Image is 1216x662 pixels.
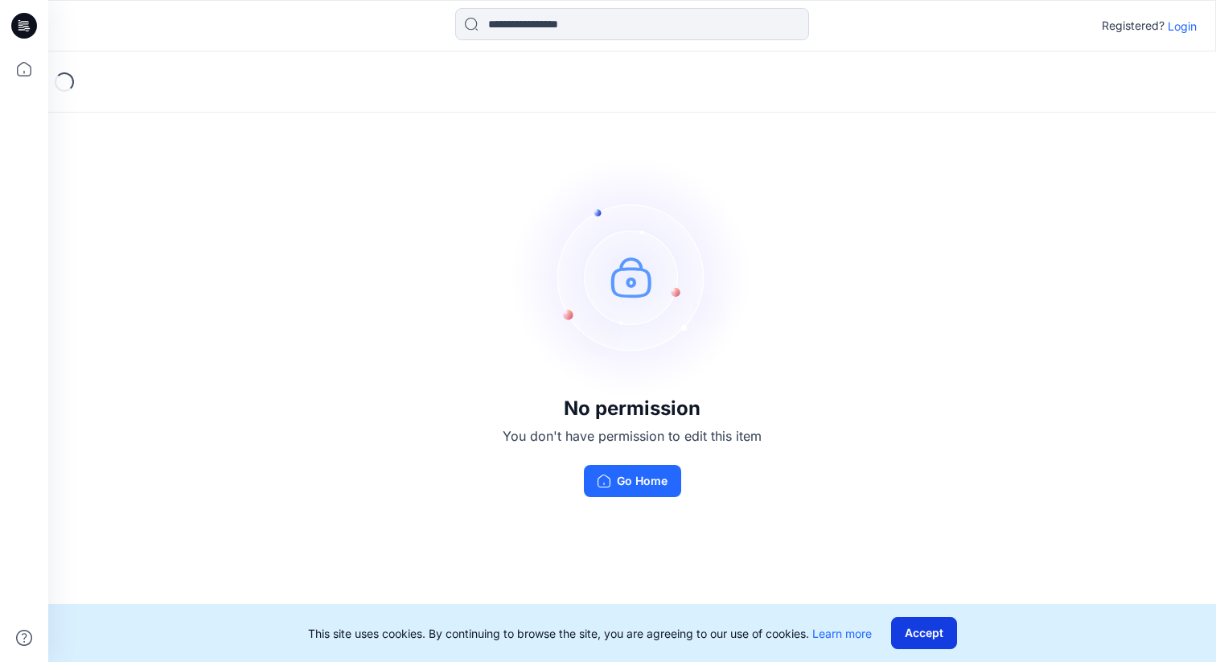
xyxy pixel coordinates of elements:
img: no-perm.svg [511,156,753,397]
a: Learn more [812,627,872,640]
h3: No permission [503,397,762,420]
p: Registered? [1102,16,1165,35]
p: You don't have permission to edit this item [503,426,762,446]
button: Accept [891,617,957,649]
button: Go Home [584,465,681,497]
p: This site uses cookies. By continuing to browse the site, you are agreeing to our use of cookies. [308,625,872,642]
p: Login [1168,18,1197,35]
